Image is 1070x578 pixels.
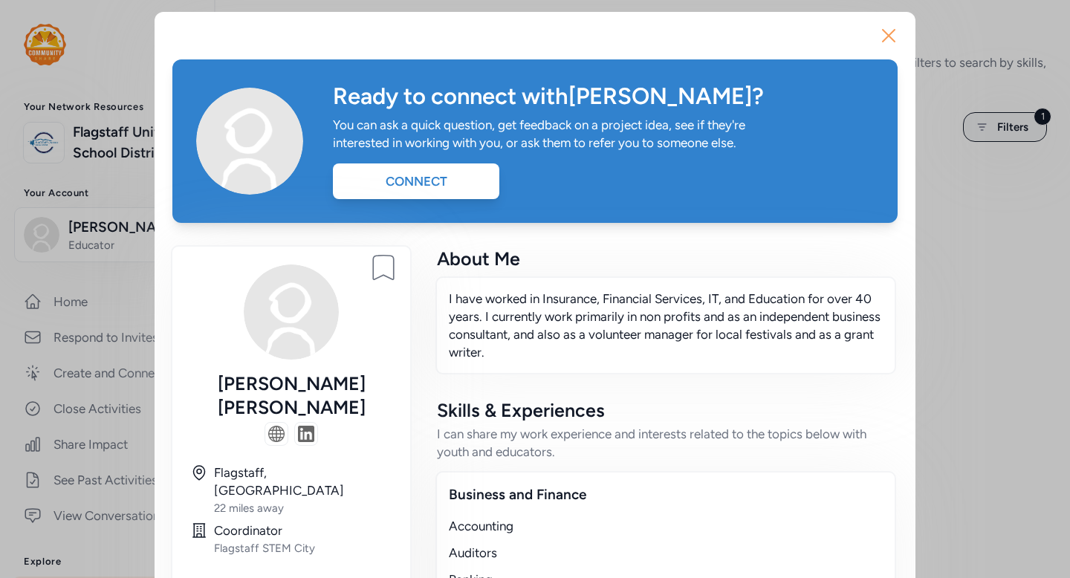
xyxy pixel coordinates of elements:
div: Auditors [449,544,883,562]
div: Flagstaff, [GEOGRAPHIC_DATA] [214,464,392,499]
div: I can share my work experience and interests related to the topics below with youth and educators. [437,425,895,461]
div: About Me [437,247,895,270]
img: Avatar [196,88,303,195]
div: [PERSON_NAME] [PERSON_NAME] [190,371,392,419]
div: You can ask a quick question, get feedback on a project idea, see if they're interested in workin... [333,116,761,152]
div: Ready to connect with [PERSON_NAME] ? [333,83,874,110]
div: 22 miles away [214,501,392,516]
img: globe_icon_184941a031cde1.png [268,426,285,442]
img: Avatar [244,264,339,360]
div: Business and Finance [449,484,883,505]
div: Accounting [449,517,883,535]
div: Flagstaff STEM City [214,541,392,556]
div: Connect [333,163,499,199]
div: Coordinator [214,522,392,539]
img: swAAABJdEVYdFRodW1iOjpVUkkAZmlsZTovLy4vdXBsb2Fkcy81Ni9NYjdsRk5LLzIzNjcvbGlua2VkaW5fbG9nb19pY29uXz... [298,426,314,442]
p: I have worked in Insurance, Financial Services, IT, and Education for over 40 years. I currently ... [449,290,883,361]
div: Skills & Experiences [437,398,895,422]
